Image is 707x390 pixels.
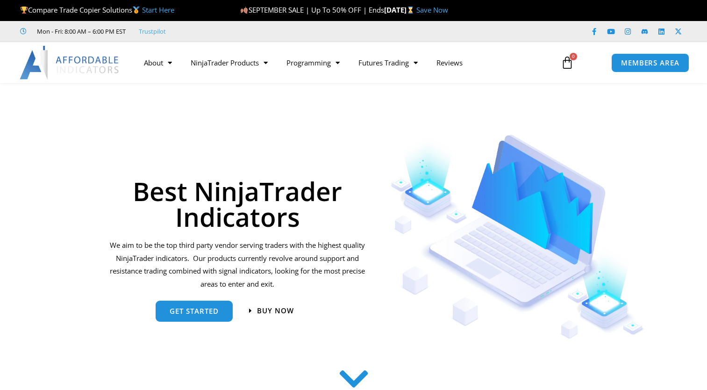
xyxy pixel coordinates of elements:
a: Buy now [249,307,294,314]
nav: Menu [135,52,552,73]
a: Reviews [427,52,472,73]
img: 🏆 [21,7,28,14]
img: LogoAI | Affordable Indicators – NinjaTrader [20,46,120,79]
span: Compare Trade Copier Solutions [20,5,174,14]
a: NinjaTrader Products [181,52,277,73]
a: MEMBERS AREA [611,53,689,72]
a: Programming [277,52,349,73]
span: 0 [570,53,577,60]
span: get started [170,308,219,315]
strong: [DATE] [384,5,416,14]
img: ⌛ [407,7,414,14]
a: 0 [547,49,588,76]
span: SEPTEMBER SALE | Up To 50% OFF | Ends [240,5,384,14]
p: We aim to be the top third party vendor serving traders with the highest quality NinjaTrader indi... [108,239,367,291]
span: MEMBERS AREA [621,59,679,66]
a: About [135,52,181,73]
a: Start Here [142,5,174,14]
span: Mon - Fri: 8:00 AM – 6:00 PM EST [35,26,126,37]
a: get started [156,301,233,322]
img: Indicators 1 | Affordable Indicators – NinjaTrader [391,135,644,339]
h1: Best NinjaTrader Indicators [108,178,367,230]
a: Trustpilot [139,26,166,37]
span: Buy now [257,307,294,314]
img: 🍂 [241,7,248,14]
a: Save Now [416,5,448,14]
img: 🥇 [133,7,140,14]
a: Futures Trading [349,52,427,73]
